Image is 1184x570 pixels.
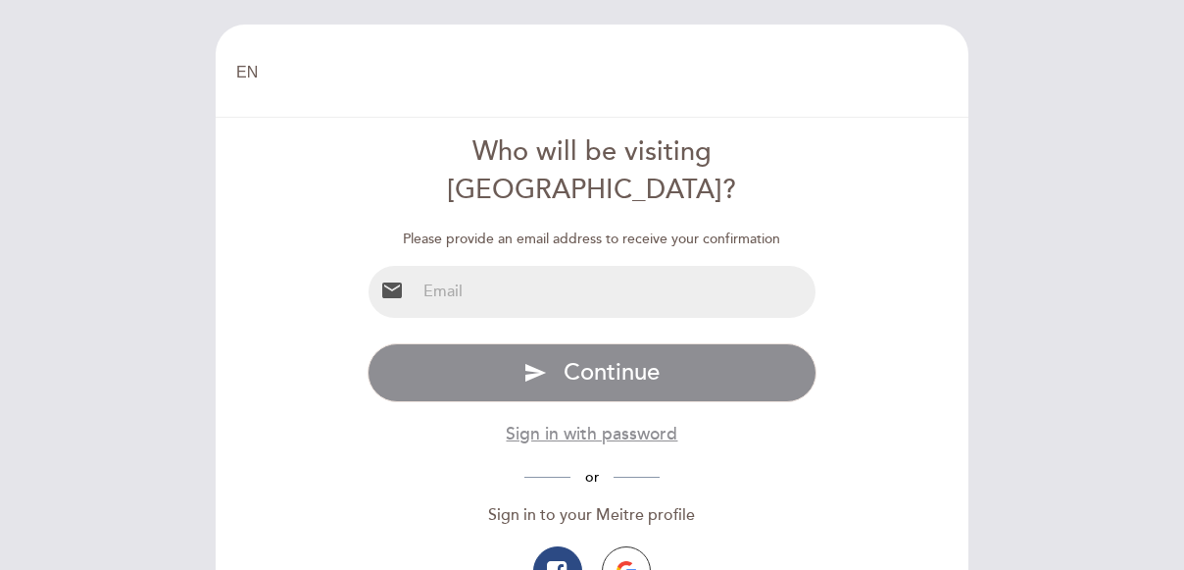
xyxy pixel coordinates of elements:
[368,504,817,527] div: Sign in to your Meitre profile
[506,422,677,446] button: Sign in with password
[380,279,404,302] i: email
[416,266,816,318] input: Email
[368,133,817,210] div: Who will be visiting [GEOGRAPHIC_DATA]?
[570,469,614,486] span: or
[368,230,817,249] div: Please provide an email address to receive your confirmation
[564,358,660,387] span: Continue
[523,361,547,385] i: send
[368,343,817,402] button: send Continue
